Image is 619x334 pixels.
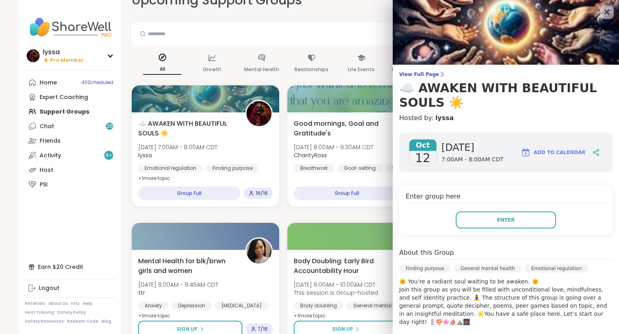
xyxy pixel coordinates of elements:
[138,119,236,138] span: ☁️ AWAKEN WITH BEAUTIFUL SOULS ☀️
[71,301,80,307] a: FAQ
[399,264,451,273] div: Finding purpose
[399,71,613,110] a: View Full Page☁️ AWAKEN WITH BEAUTIFUL SOULS ☀️
[415,151,430,165] span: 12
[40,79,57,87] div: Home
[294,151,327,159] b: CharityRoss
[172,302,212,310] div: Depression
[138,151,152,159] b: lyssa
[43,48,84,57] div: lyssa
[409,140,436,151] span: Oct
[295,65,328,74] p: Relationships
[517,143,589,162] button: Add to Calendar
[294,256,392,276] span: Body Doubling: Early Bird Accountability Hour
[385,164,421,172] div: Self-care
[258,326,268,332] span: 7 / 16
[40,137,61,145] div: Friends
[294,289,378,297] span: This session is Group-hosted
[48,301,68,307] a: About Us
[294,164,334,172] div: Breathwork
[25,75,115,90] a: Home40Scheduled
[337,164,382,172] div: Goal-setting
[25,260,115,274] div: Earn $20 Credit
[246,101,272,126] img: lyssa
[521,148,531,157] img: ShareWell Logomark
[27,49,40,62] img: lyssa
[348,65,375,74] p: Life Events
[25,119,115,133] a: Chat26
[57,310,86,315] a: Safety Policy
[177,326,198,333] span: Sign Up
[435,113,454,123] a: lyssa
[138,289,145,297] b: ttr
[244,65,279,74] p: Mental Health
[442,141,504,154] span: [DATE]
[81,79,113,86] span: 40 Scheduled
[25,310,54,315] a: Host Training
[40,93,88,101] div: Expert Coaching
[456,211,556,228] button: Enter
[497,216,515,224] span: Enter
[294,302,343,310] div: Body doubling
[138,143,217,151] span: [DATE] 7:00AM - 8:00AM CDT
[138,302,168,310] div: Anxiety
[138,186,240,200] div: Group Full
[294,281,378,289] span: [DATE] 9:00AM - 10:00AM CDT
[406,192,606,203] h4: Enter group here
[25,133,115,148] a: Friends
[332,326,353,333] span: Sign Up
[25,148,115,163] a: Activity9+
[25,177,115,192] a: PSI
[203,65,221,74] p: Growth
[138,281,218,289] span: [DATE] 9:00AM - 9:45AM CDT
[25,90,115,104] a: Expert Coaching
[442,156,504,164] span: 7:00AM - 8:00AM CDT
[40,166,53,174] div: Host
[25,319,64,324] a: Safety Resources
[25,13,115,41] img: ShareWell Nav Logo
[399,81,613,110] h3: ☁️ AWAKEN WITH BEAUTIFUL SOULS ☀️
[215,302,268,310] div: [MEDICAL_DATA]
[25,301,45,307] a: Referrals
[101,319,111,324] a: Blog
[294,186,400,200] div: Group Full
[50,57,84,64] span: Pro Member
[256,190,268,197] span: 16 / 16
[399,248,454,258] h4: About this Group
[40,152,61,160] div: Activity
[294,143,373,151] span: [DATE] 8:00AM - 9:30AM CDT
[399,277,613,326] p: 🌞 You’re a radiant soul waiting to be awaken. 🌞 Join this group as you will be filled with uncond...
[25,163,115,177] a: Host
[107,123,113,130] span: 26
[392,65,430,74] p: Physical Health
[83,301,93,307] a: Help
[206,164,259,172] div: Finding purpose
[399,71,613,78] span: View Full Page
[399,113,613,123] h4: Hosted by:
[138,164,203,172] div: Emotional regulation
[25,281,115,296] a: Logout
[40,181,48,189] div: PSI
[138,256,236,276] span: Mental Health for blk/brwn girls and women
[534,149,585,156] span: Add to Calendar
[67,319,98,324] a: Redeem Code
[246,239,272,264] img: ttr
[105,152,112,159] span: 9 +
[294,119,392,138] span: Good mornings, Goal and Gratitude's
[347,302,415,310] div: General mental health
[454,264,522,273] div: General mental health
[40,123,54,131] div: Chat
[143,64,181,75] p: All
[39,284,59,292] div: Logout
[525,264,588,273] div: Emotional regulation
